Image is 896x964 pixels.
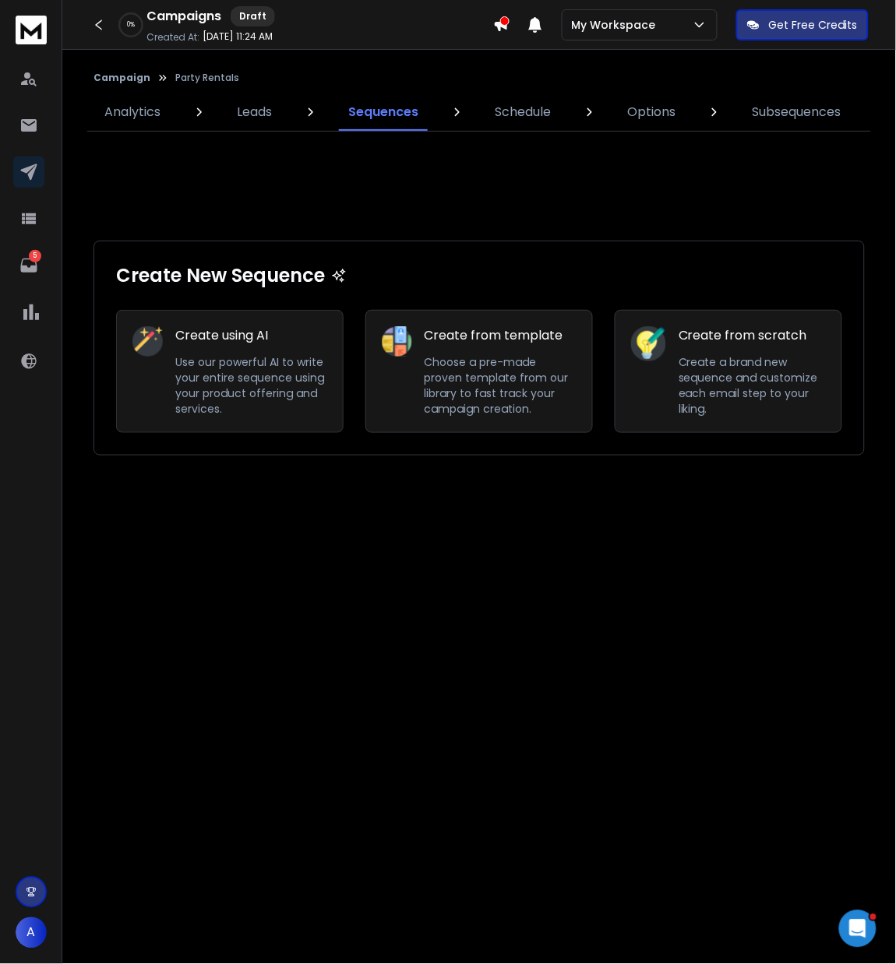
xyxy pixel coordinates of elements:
a: Leads [228,93,282,131]
p: Sequences [349,103,419,121]
h1: Create from template [425,326,577,345]
h1: Create New Sequence [116,263,842,288]
a: Options [619,93,686,131]
button: Campaign [93,72,150,84]
button: A [16,917,47,948]
iframe: Intercom live chat [839,910,877,948]
p: Options [628,103,676,121]
p: Party Rentals [175,72,239,84]
a: Sequences [340,93,429,131]
p: Created At: [146,31,199,44]
a: Subsequences [743,93,851,131]
p: Leads [238,103,273,121]
img: Create from template [382,326,412,357]
p: Use our powerful AI to write your entire sequence using your product offering and services. [175,354,327,417]
div: Draft [231,6,275,26]
button: Get Free Credits [736,9,869,40]
a: Schedule [486,93,561,131]
p: Get Free Credits [769,17,858,33]
p: Analytics [105,103,161,121]
h1: Campaigns [146,7,221,26]
img: Create using AI [132,326,163,357]
p: Choose a pre-made proven template from our library to fast track your campaign creation. [425,354,577,417]
p: Create a brand new sequence and customize each email step to your liking. [679,354,826,417]
p: Schedule [496,103,552,121]
h1: Create using AI [175,326,327,345]
img: Create from scratch [631,326,666,361]
p: Subsequences [753,103,841,121]
img: logo [16,16,47,44]
a: Analytics [96,93,171,131]
p: [DATE] 11:24 AM [203,30,273,43]
h1: Create from scratch [679,326,826,345]
p: 0 % [127,20,135,30]
p: 5 [29,250,41,262]
a: 5 [13,250,44,281]
p: My Workspace [572,17,662,33]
